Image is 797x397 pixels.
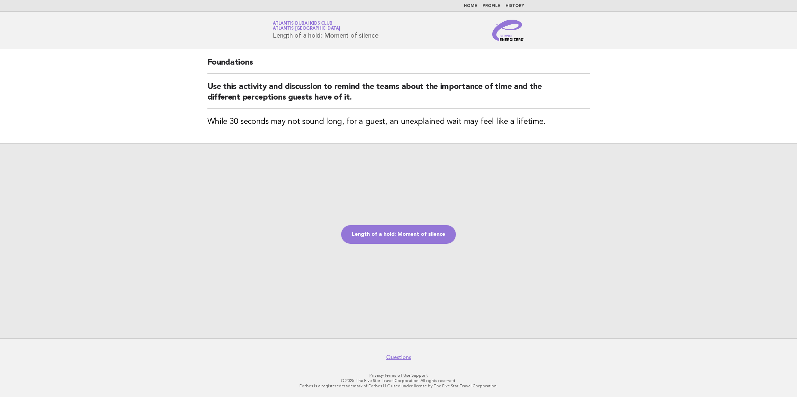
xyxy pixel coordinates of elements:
h1: Length of a hold: Moment of silence [273,22,378,39]
p: Forbes is a registered trademark of Forbes LLC used under license by The Five Star Travel Corpora... [194,383,603,389]
span: Atlantis [GEOGRAPHIC_DATA] [273,27,340,31]
h2: Foundations [207,57,590,74]
a: Profile [483,4,500,8]
a: Privacy [369,373,383,378]
a: Support [412,373,428,378]
img: Service Energizers [492,20,524,41]
a: Questions [386,354,411,361]
a: Length of a hold: Moment of silence [341,225,456,244]
a: Atlantis Dubai Kids ClubAtlantis [GEOGRAPHIC_DATA] [273,21,340,31]
p: © 2025 The Five Star Travel Corporation. All rights reserved. [194,378,603,383]
p: · · [194,373,603,378]
a: History [506,4,524,8]
h2: Use this activity and discussion to remind the teams about the importance of time and the differe... [207,82,590,109]
a: Home [464,4,477,8]
a: Terms of Use [384,373,411,378]
h3: While 30 seconds may not sound long, for a guest, an unexplained wait may feel like a lifetime. [207,117,590,127]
